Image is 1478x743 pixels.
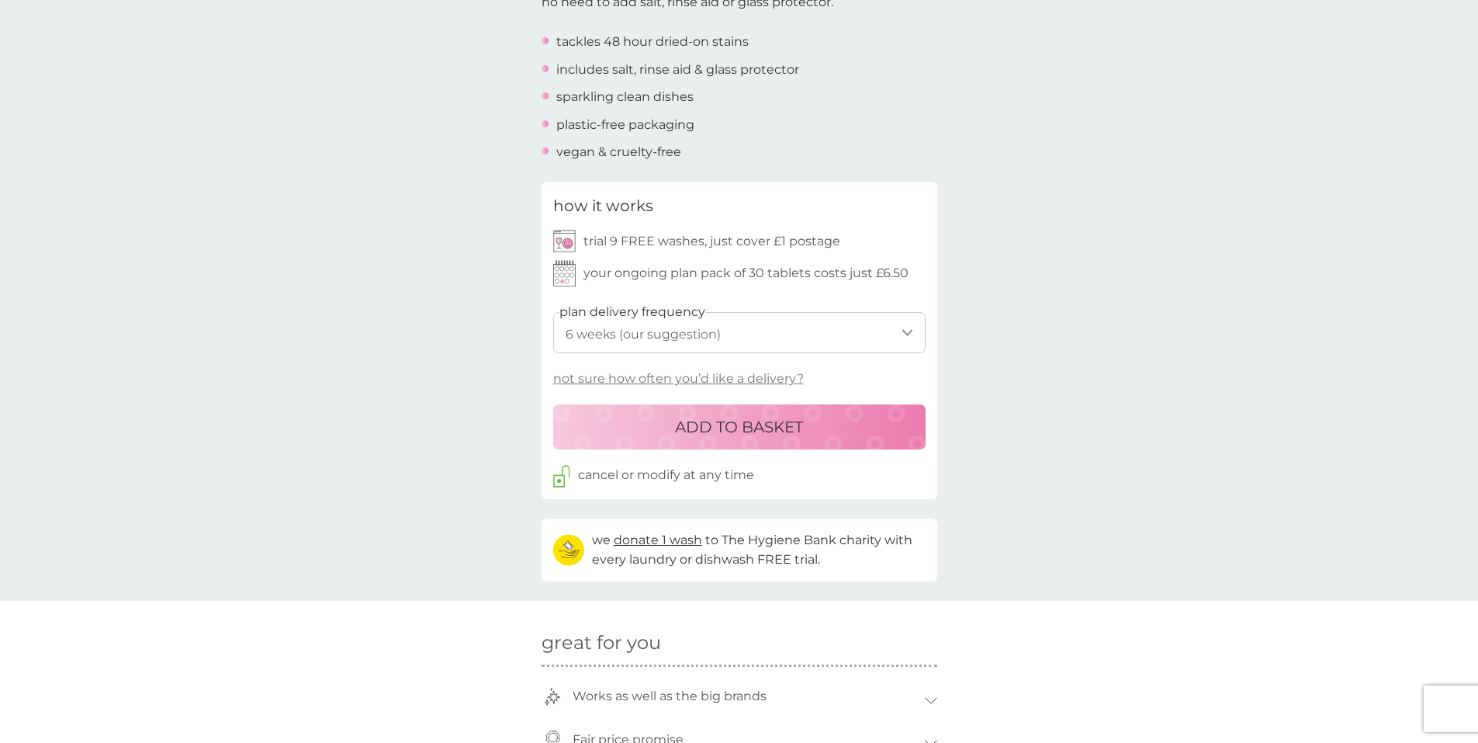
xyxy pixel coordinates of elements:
span: donate 1 wash [614,533,702,547]
button: ADD TO BASKET [553,404,926,450]
h2: great for you [542,632,937,654]
p: Works as well as the big brands [565,679,774,714]
img: trophey-icon.svg [544,688,562,706]
p: we to The Hygiene Bank charity with every laundry or dishwash FREE trial. [592,530,926,570]
p: plastic-free packaging [556,115,694,135]
p: sparkling clean dishes [556,87,694,107]
p: ADD TO BASKET [675,415,803,439]
p: cancel or modify at any time [578,465,754,485]
p: your ongoing plan pack of 30 tablets costs just £6.50 [583,263,909,283]
label: plan delivery frequency [559,302,705,322]
p: tackles 48 hour dried-on stains [556,32,749,52]
p: trial 9 FREE washes, just cover £1 postage [583,231,840,252]
p: not sure how often you’d like a delivery? [553,369,804,389]
p: vegan & cruelty-free [556,142,681,162]
p: includes salt, rinse aid & glass protector [556,60,799,80]
h3: how it works [553,193,653,218]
